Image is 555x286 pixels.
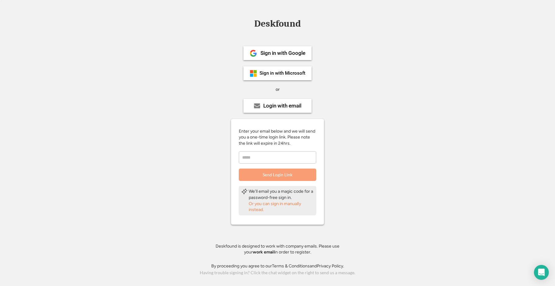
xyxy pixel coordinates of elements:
strong: work email [253,249,274,255]
button: Send Login Link [239,169,316,181]
div: Enter your email below and we will send you a one-time login link. Please note the link will expi... [239,128,316,147]
a: Terms & Conditions [272,263,310,269]
div: By proceeding you agree to our and [211,263,344,269]
div: Deskfound [251,19,304,29]
a: Privacy Policy. [317,263,344,269]
div: Sign in with Microsoft [260,71,305,76]
div: Login with email [263,103,301,108]
img: ms-symbollockup_mssymbol_19.png [250,70,257,77]
div: Or you can sign in manually instead. [249,201,314,213]
div: We'll email you a magic code for a password-free sign in. [249,188,314,200]
img: 1024px-Google__G__Logo.svg.png [250,50,257,57]
div: or [276,86,280,93]
div: Deskfound is designed to work with company emails. Please use your in order to register. [208,243,347,255]
div: Open Intercom Messenger [534,265,549,280]
div: Sign in with Google [260,51,305,56]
